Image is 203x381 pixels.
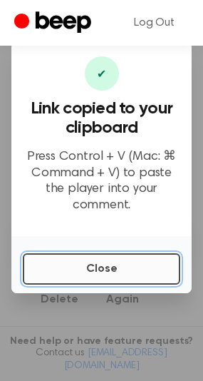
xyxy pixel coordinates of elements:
button: Close [23,253,180,285]
div: ✔ [85,56,119,91]
a: Log Out [120,6,189,40]
a: Beep [14,9,95,37]
p: Press Control + V (Mac: ⌘ Command + V) to paste the player into your comment. [23,149,180,213]
h3: Link copied to your clipboard [23,99,180,138]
